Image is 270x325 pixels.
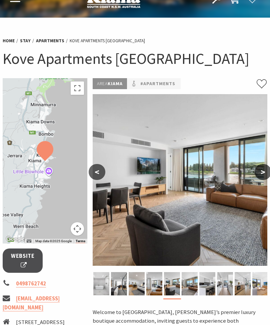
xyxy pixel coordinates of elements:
[89,164,105,180] button: <
[71,222,84,236] button: Map camera controls
[16,280,46,287] a: 0498762742
[140,80,175,87] a: #Apartments
[71,81,84,95] button: Toggle fullscreen view
[20,38,31,44] a: Stay
[3,248,43,273] a: Website
[4,235,26,244] a: Click to see this area on Google Maps
[93,78,127,89] p: Kiama
[35,239,72,243] span: Map data ©2025 Google
[97,81,108,86] span: Area
[3,49,267,68] h1: Kove Apartments [GEOGRAPHIC_DATA]
[27,239,31,244] button: Keyboard shortcuts
[36,38,64,44] a: Apartments
[3,38,15,44] a: Home
[3,295,60,311] a: [EMAIL_ADDRESS][DOMAIN_NAME]
[76,239,85,243] a: Terms
[4,235,26,244] img: Google
[70,37,145,44] li: Kove Apartments [GEOGRAPHIC_DATA]
[11,252,35,269] span: Website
